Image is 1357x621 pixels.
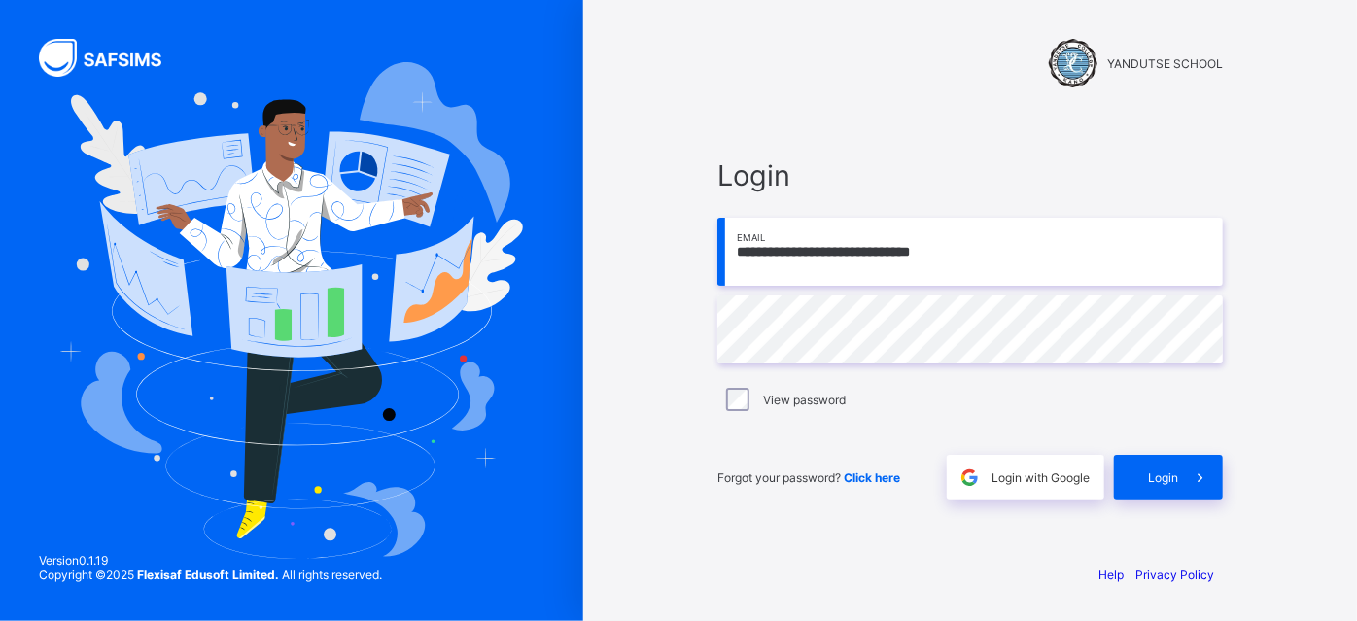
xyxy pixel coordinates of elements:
a: Privacy Policy [1135,568,1214,582]
img: google.396cfc9801f0270233282035f929180a.svg [958,466,981,489]
img: SAFSIMS Logo [39,39,185,77]
span: Login [1148,470,1178,485]
label: View password [763,393,846,407]
strong: Flexisaf Edusoft Limited. [137,568,279,582]
a: Help [1098,568,1124,582]
span: Version 0.1.19 [39,553,382,568]
span: Forgot your password? [717,470,900,485]
img: Hero Image [60,62,522,559]
a: Click here [844,470,900,485]
span: YANDUTSE SCHOOL [1107,56,1223,71]
span: Login [717,158,1223,192]
span: Login with Google [992,470,1090,485]
span: Copyright © 2025 All rights reserved. [39,568,382,582]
